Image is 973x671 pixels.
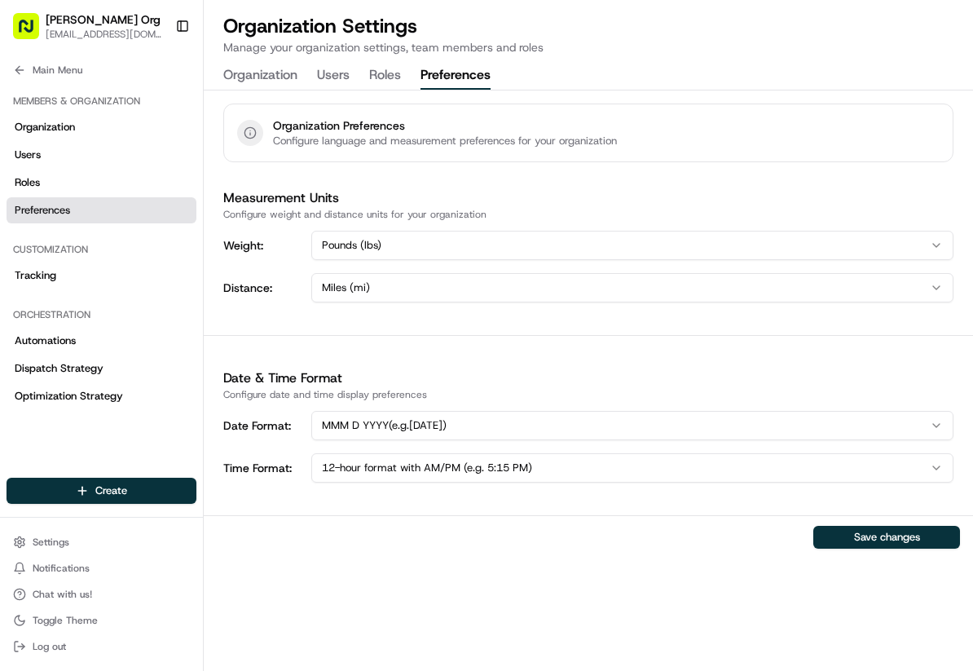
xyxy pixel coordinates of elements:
[15,333,76,348] span: Automations
[7,197,196,223] a: Preferences
[115,276,197,289] a: Powered byPylon
[16,65,297,91] p: Welcome 👋
[42,105,269,122] input: Clear
[223,280,305,296] label: Distance:
[223,13,544,39] h1: Organization Settings
[420,62,491,90] button: Preferences
[223,460,305,476] label: Time Format:
[273,134,617,148] p: Configure language and measurement preferences for your organization
[162,276,197,289] span: Pylon
[15,203,70,218] span: Preferences
[15,361,103,376] span: Dispatch Strategy
[16,156,46,185] img: 1736555255976-a54dd68f-1ca7-489b-9aae-adbdc363a1c4
[33,64,82,77] span: Main Menu
[33,562,90,575] span: Notifications
[15,120,75,135] span: Organization
[46,11,161,28] button: [PERSON_NAME] Org
[223,208,486,221] div: Configure weight and distance units for your organization
[33,640,66,653] span: Log out
[154,236,262,253] span: API Documentation
[33,536,69,549] span: Settings
[15,268,56,283] span: Tracking
[7,114,196,140] a: Organization
[7,328,196,354] a: Automations
[317,62,350,90] button: Users
[15,175,40,190] span: Roles
[7,422,196,448] div: Locations
[7,236,196,263] div: Customization
[33,236,125,253] span: Knowledge Base
[131,230,268,259] a: 💻API Documentation
[16,238,29,251] div: 📗
[223,237,305,254] label: Weight:
[138,238,151,251] div: 💻
[7,59,196,82] button: Main Menu
[33,614,98,627] span: Toggle Theme
[33,588,92,601] span: Chat with us!
[46,28,162,41] button: [EMAIL_ADDRESS][DOMAIN_NAME]
[369,62,401,90] button: Roles
[7,7,169,46] button: [PERSON_NAME] Org[EMAIL_ADDRESS][DOMAIN_NAME]
[7,478,196,504] button: Create
[7,302,196,328] div: Orchestration
[7,355,196,382] a: Dispatch Strategy
[7,383,196,409] a: Optimization Strategy
[7,635,196,658] button: Log out
[55,156,267,172] div: Start new chat
[223,188,486,208] h1: Measurement Units
[7,557,196,580] button: Notifications
[223,417,305,434] label: Date Format:
[223,39,544,55] p: Manage your organization settings, team members and roles
[277,161,297,180] button: Start new chat
[15,148,41,162] span: Users
[273,117,617,134] h3: Organization Preferences
[7,142,196,168] a: Users
[7,88,196,114] div: Members & Organization
[223,62,297,90] button: Organization
[223,388,427,401] div: Configure date and time display preferences
[7,531,196,554] button: Settings
[7,263,196,289] a: Tracking
[95,483,127,498] span: Create
[813,526,960,549] button: Save changes
[55,172,206,185] div: We're available if you need us!
[7,609,196,632] button: Toggle Theme
[15,389,123,404] span: Optimization Strategy
[223,369,427,388] h1: Date & Time Format
[7,170,196,196] a: Roles
[10,230,131,259] a: 📗Knowledge Base
[16,16,49,49] img: Nash
[7,583,196,606] button: Chat with us!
